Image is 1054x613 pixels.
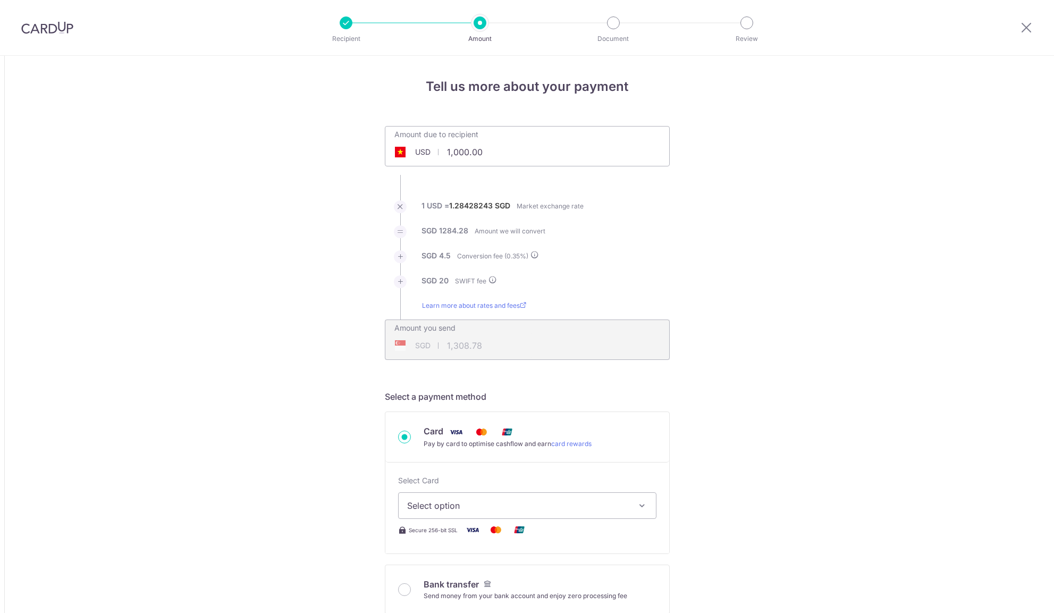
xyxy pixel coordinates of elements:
[398,476,439,485] span: translation missing: en.payables.payment_networks.credit_card.summary.labels.select_card
[21,21,73,34] img: CardUp
[421,225,437,236] label: SGD
[415,340,431,351] span: SGD
[424,426,443,436] span: Card
[385,390,670,403] h5: Select a payment method
[421,275,437,286] label: SGD
[707,33,786,44] p: Review
[449,200,493,211] label: 1.28428243
[496,425,518,439] img: Union Pay
[415,147,431,157] span: USD
[421,200,510,217] label: 1 USD =
[509,523,530,536] img: Union Pay
[424,579,479,590] span: Bank transfer
[398,425,656,449] div: Card Visa Mastercard Union Pay Pay by card to optimise cashflow and earncard rewards
[439,225,468,236] label: 1284.28
[445,425,467,439] img: Visa
[439,275,449,286] label: 20
[439,250,451,261] label: 4.5
[455,275,497,287] label: SWIFT fee
[398,578,656,601] div: Bank transfer Send money from your bank account and enjoy zero processing fee
[462,523,483,536] img: Visa
[307,33,385,44] p: Recipient
[398,492,656,519] button: Select option
[424,591,627,601] div: Send money from your bank account and enjoy zero processing fee
[551,440,592,448] a: card rewards
[422,300,526,320] a: Learn more about rates and fees
[507,252,520,260] span: 0.35
[457,250,539,262] label: Conversion fee ( %)
[441,33,519,44] p: Amount
[409,526,458,534] span: Secure 256-bit SSL
[385,77,670,96] h4: Tell us more about your payment
[485,523,507,536] img: Mastercard
[394,129,478,140] label: Amount due to recipient
[394,323,456,333] label: Amount you send
[424,439,592,449] div: Pay by card to optimise cashflow and earn
[407,499,628,512] span: Select option
[495,200,510,211] label: SGD
[421,250,437,261] label: SGD
[471,425,492,439] img: Mastercard
[517,201,584,212] label: Market exchange rate
[574,33,653,44] p: Document
[475,226,545,237] label: Amount we will convert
